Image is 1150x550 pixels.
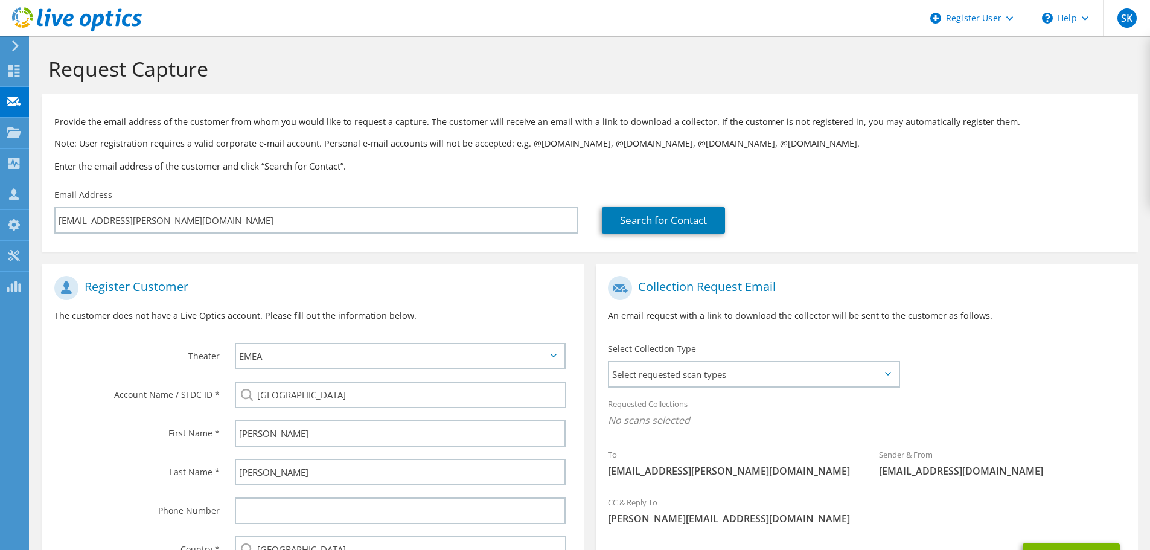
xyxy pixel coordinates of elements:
[54,159,1126,173] h3: Enter the email address of the customer and click “Search for Contact”.
[1042,13,1053,24] svg: \n
[608,414,1125,427] span: No scans selected
[608,276,1119,300] h1: Collection Request Email
[608,343,696,355] label: Select Collection Type
[54,115,1126,129] p: Provide the email address of the customer from whom you would like to request a capture. The cust...
[609,362,898,386] span: Select requested scan types
[54,343,220,362] label: Theater
[608,464,855,478] span: [EMAIL_ADDRESS][PERSON_NAME][DOMAIN_NAME]
[54,420,220,440] label: First Name *
[596,442,867,484] div: To
[879,464,1126,478] span: [EMAIL_ADDRESS][DOMAIN_NAME]
[54,309,572,322] p: The customer does not have a Live Optics account. Please fill out the information below.
[602,207,725,234] a: Search for Contact
[596,490,1137,531] div: CC & Reply To
[54,276,566,300] h1: Register Customer
[54,189,112,201] label: Email Address
[54,459,220,478] label: Last Name *
[54,382,220,401] label: Account Name / SFDC ID *
[54,137,1126,150] p: Note: User registration requires a valid corporate e-mail account. Personal e-mail accounts will ...
[596,391,1137,436] div: Requested Collections
[1117,8,1137,28] span: SK
[608,512,1125,525] span: [PERSON_NAME][EMAIL_ADDRESS][DOMAIN_NAME]
[608,309,1125,322] p: An email request with a link to download the collector will be sent to the customer as follows.
[54,497,220,517] label: Phone Number
[48,56,1126,82] h1: Request Capture
[867,442,1138,484] div: Sender & From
